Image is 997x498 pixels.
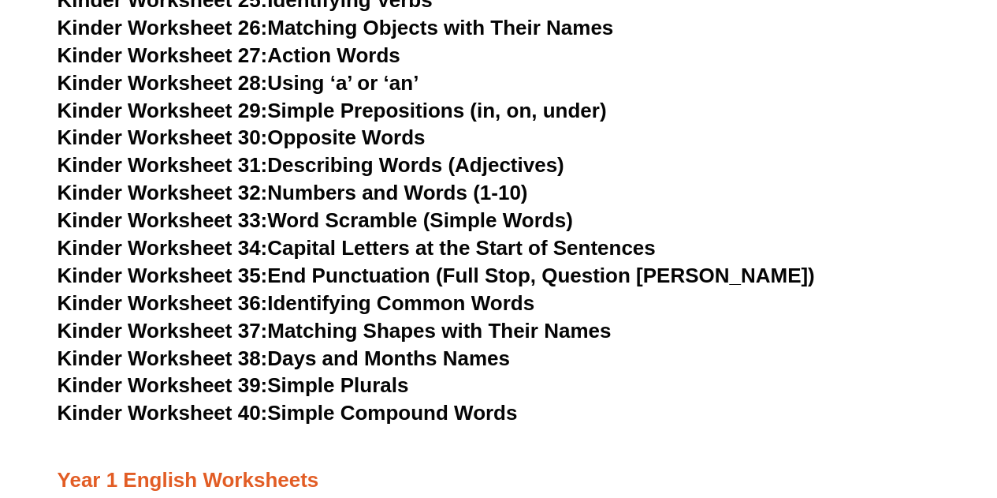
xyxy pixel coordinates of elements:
a: Kinder Worksheet 40:Simple Compound Words [58,400,518,424]
a: Kinder Worksheet 36:Identifying Common Words [58,290,534,314]
a: Kinder Worksheet 39:Simple Plurals [58,373,409,396]
a: Kinder Worksheet 32:Numbers and Words (1-10) [58,181,528,204]
span: Kinder Worksheet 35: [58,263,268,286]
span: Kinder Worksheet 29: [58,99,268,122]
a: Kinder Worksheet 29:Simple Prepositions (in, on, under) [58,99,607,122]
a: Kinder Worksheet 38:Days and Months Names [58,346,510,369]
a: Kinder Worksheet 27:Action Words [58,43,400,67]
span: Kinder Worksheet 39: [58,373,268,396]
a: Kinder Worksheet 33:Word Scramble (Simple Words) [58,208,573,232]
iframe: Chat Widget [918,422,997,498]
span: Kinder Worksheet 28: [58,71,268,95]
a: Kinder Worksheet 37:Matching Shapes with Their Names [58,318,612,342]
span: Kinder Worksheet 40: [58,400,268,424]
a: Kinder Worksheet 26:Matching Objects with Their Names [58,16,614,39]
h3: Year 1 English Worksheets [58,466,940,493]
span: Kinder Worksheet 33: [58,208,268,232]
a: Kinder Worksheet 28:Using ‘a’ or ‘an’ [58,71,419,95]
span: Kinder Worksheet 37: [58,318,268,342]
span: Kinder Worksheet 38: [58,346,268,369]
a: Kinder Worksheet 31:Describing Words (Adjectives) [58,153,564,177]
span: Kinder Worksheet 31: [58,153,268,177]
a: Kinder Worksheet 35:End Punctuation (Full Stop, Question [PERSON_NAME]) [58,263,815,286]
span: Kinder Worksheet 32: [58,181,268,204]
span: Kinder Worksheet 27: [58,43,268,67]
span: Kinder Worksheet 34: [58,235,268,259]
a: Kinder Worksheet 34:Capital Letters at the Start of Sentences [58,235,656,259]
span: Kinder Worksheet 36: [58,290,268,314]
span: Kinder Worksheet 26: [58,16,268,39]
span: Kinder Worksheet 30: [58,125,268,149]
a: Kinder Worksheet 30:Opposite Words [58,125,426,149]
